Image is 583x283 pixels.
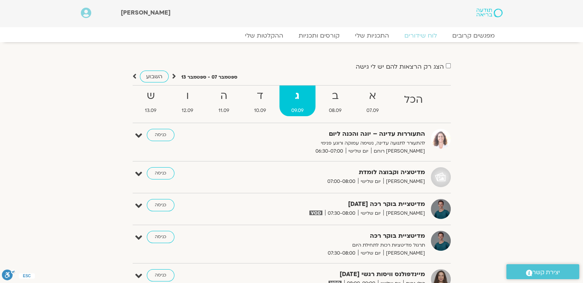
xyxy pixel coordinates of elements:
strong: ג [279,87,315,105]
span: 07:30-08:00 [325,209,358,217]
img: vodicon [309,211,322,215]
span: 07:30-08:00 [325,249,358,257]
span: השבוע [146,73,163,80]
a: ה11.09 [207,86,241,116]
p: להתעורר לתנועה עדינה, נשימה עמוקה ורוגע פנימי [237,139,425,147]
span: 07:00-08:00 [325,178,358,186]
strong: א [355,87,391,105]
a: התכניות שלי [347,32,397,39]
strong: ש [133,87,169,105]
a: ההקלטות שלי [237,32,291,39]
a: לוח שידורים [397,32,445,39]
span: יצירת קשר [532,267,560,278]
span: 11.09 [207,107,241,115]
nav: Menu [81,32,503,39]
strong: ב [317,87,353,105]
span: 06:30-07:00 [313,147,346,155]
a: כניסה [147,167,174,179]
a: מפגשים קרובים [445,32,503,39]
span: [PERSON_NAME] [383,178,425,186]
strong: ד [242,87,278,105]
strong: הכל [392,91,435,109]
strong: ו [170,87,205,105]
a: יצירת קשר [506,264,579,279]
a: ג09.09 [279,86,315,116]
span: 08.09 [317,107,353,115]
strong: מדיטציה וקבוצה לומדת [237,167,425,178]
p: תרגול מדיטציות רכות לתחילת היום [237,241,425,249]
a: הכל [392,86,435,116]
span: יום שלישי [358,249,383,257]
span: יום שלישי [346,147,371,155]
span: 09.09 [279,107,315,115]
p: ספטמבר 07 - ספטמבר 13 [181,73,237,81]
a: א07.09 [355,86,391,116]
strong: מיינדפולנס וויסות רגשי [DATE] [237,269,425,280]
span: 13.09 [133,107,169,115]
a: ש13.09 [133,86,169,116]
strong: ה [207,87,241,105]
a: ב08.09 [317,86,353,116]
a: כניסה [147,199,174,211]
span: 10.09 [242,107,278,115]
a: כניסה [147,231,174,243]
label: הצג רק הרצאות להם יש לי גישה [356,63,444,70]
strong: מדיטציית בוקר רכה [DATE] [237,199,425,209]
span: [PERSON_NAME] [383,209,425,217]
span: [PERSON_NAME] רוחם [371,147,425,155]
span: 12.09 [170,107,205,115]
strong: התעוררות עדינה – יוגה והכנה ליום [237,129,425,139]
a: קורסים ותכניות [291,32,347,39]
a: ו12.09 [170,86,205,116]
strong: מדיטציית בוקר רכה [237,231,425,241]
a: ד10.09 [242,86,278,116]
span: [PERSON_NAME] [121,8,171,17]
span: יום שלישי [358,209,383,217]
span: 07.09 [355,107,391,115]
span: יום שלישי [358,178,383,186]
a: כניסה [147,129,174,141]
a: השבוע [140,71,169,82]
a: כניסה [147,269,174,281]
span: [PERSON_NAME] [383,249,425,257]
